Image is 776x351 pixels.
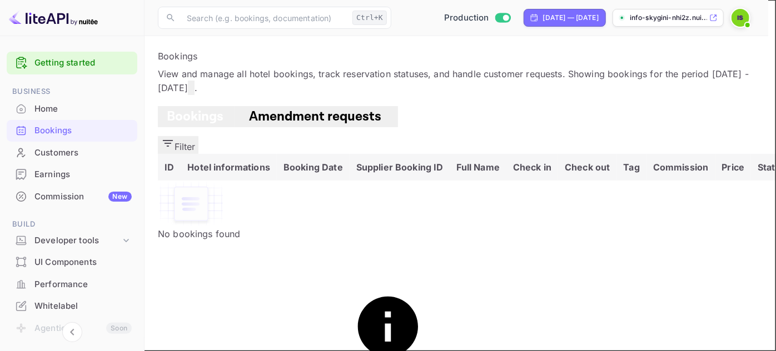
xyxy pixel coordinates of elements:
button: Collapse navigation [62,322,82,342]
div: New [108,192,132,202]
div: Switch to Sandbox mode [440,12,515,24]
div: Performance [34,278,132,291]
div: [DATE] — [DATE] [543,13,599,23]
p: Bookings [158,49,755,63]
span: Business [7,86,137,98]
div: Customers [34,147,132,159]
th: ID [158,154,181,180]
span: Build [7,218,137,230]
button: Change date range [188,81,195,95]
th: Hotel informations [181,154,277,180]
img: No bookings found [158,180,225,227]
div: UI Components [34,256,132,269]
th: Full Name [450,154,506,180]
input: Search (e.g. bookings, documentation) [180,7,348,29]
div: Earnings [34,168,132,181]
th: Check out [558,154,616,180]
th: Tag [617,154,646,180]
th: Supplier Booking ID [350,154,450,180]
div: Whitelabel [34,300,132,313]
img: LiteAPI logo [9,9,98,27]
p: View and manage all hotel bookings, track reservation statuses, and handle customer requests. Sho... [158,67,755,95]
div: Ctrl+K [352,11,387,25]
th: Booking Date [277,154,350,180]
span: Production [444,12,489,24]
span: Bookings [167,108,223,125]
a: Getting started [34,57,132,69]
th: Check in [506,154,558,180]
div: Commission [34,190,132,203]
span: Amendment requests [249,108,381,125]
img: Info Skygini [732,9,749,27]
div: account-settings tabs [158,106,755,127]
div: Bookings [34,124,132,137]
p: info-skygini-nhi2z.nui... [630,13,707,23]
th: Commission [646,154,715,180]
th: Price [715,154,752,180]
button: Filter [158,136,198,154]
div: Developer tools [34,234,121,247]
div: Home [34,103,132,116]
